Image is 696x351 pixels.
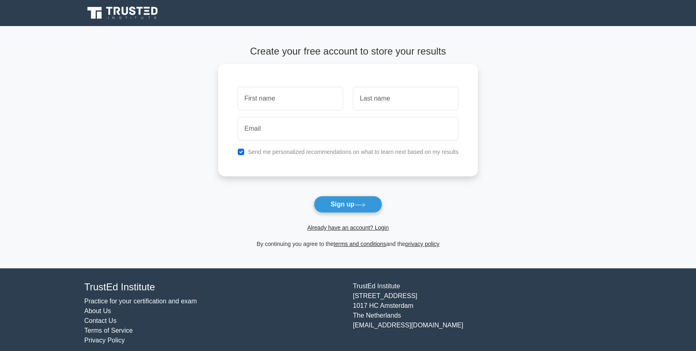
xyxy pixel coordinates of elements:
input: Email [238,117,459,140]
a: Contact Us [84,317,116,324]
a: About Us [84,307,111,314]
a: Practice for your certification and exam [84,298,197,305]
button: Sign up [314,196,382,213]
input: Last name [353,87,458,110]
a: Terms of Service [84,327,133,334]
a: privacy policy [405,241,440,247]
a: Privacy Policy [84,337,125,344]
div: By continuing you agree to the and the [213,239,483,249]
a: terms and conditions [334,241,386,247]
div: TrustEd Institute [STREET_ADDRESS] 1017 HC Amsterdam The Netherlands [EMAIL_ADDRESS][DOMAIN_NAME] [348,281,617,345]
h4: TrustEd Institute [84,281,343,293]
label: Send me personalized recommendations on what to learn next based on my results [248,149,459,155]
a: Already have an account? Login [307,224,389,231]
input: First name [238,87,343,110]
h4: Create your free account to store your results [218,46,478,57]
